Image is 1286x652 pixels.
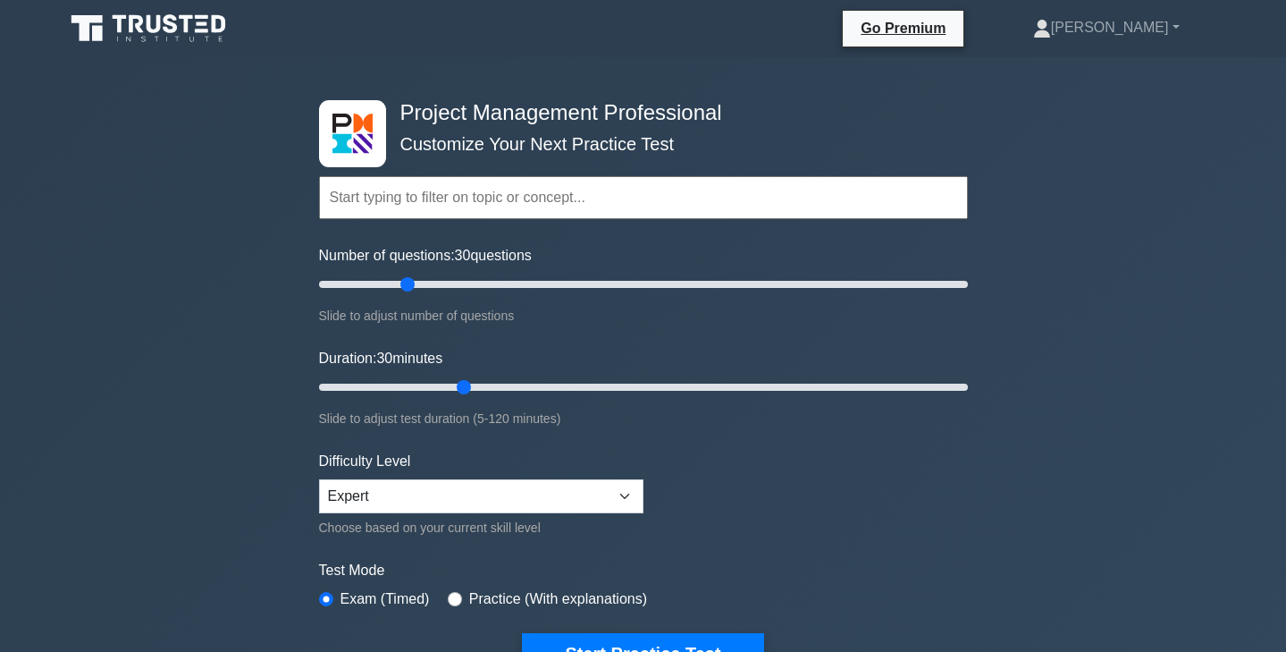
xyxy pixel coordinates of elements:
[319,305,968,326] div: Slide to adjust number of questions
[319,517,643,538] div: Choose based on your current skill level
[469,588,647,610] label: Practice (With explanations)
[455,248,471,263] span: 30
[319,408,968,429] div: Slide to adjust test duration (5-120 minutes)
[850,17,956,39] a: Go Premium
[990,10,1223,46] a: [PERSON_NAME]
[340,588,430,610] label: Exam (Timed)
[319,451,411,472] label: Difficulty Level
[376,351,392,366] span: 30
[319,245,532,267] label: Number of questions: questions
[393,100,880,126] h4: Project Management Professional
[319,176,968,219] input: Start typing to filter on topic or concept...
[319,348,443,369] label: Duration: minutes
[319,560,968,581] label: Test Mode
